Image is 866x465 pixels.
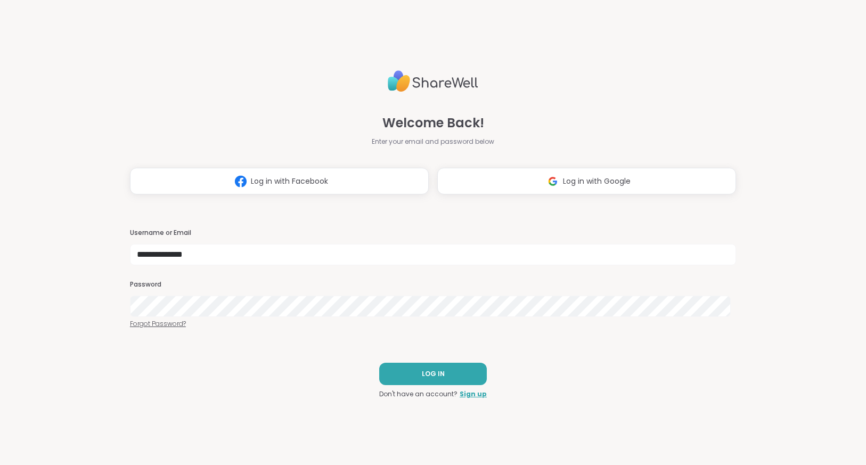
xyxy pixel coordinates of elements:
[388,66,478,96] img: ShareWell Logo
[382,113,484,133] span: Welcome Back!
[130,229,736,238] h3: Username or Email
[130,319,736,329] a: Forgot Password?
[231,172,251,191] img: ShareWell Logomark
[379,389,457,399] span: Don't have an account?
[437,168,736,194] button: Log in with Google
[460,389,487,399] a: Sign up
[563,176,631,187] span: Log in with Google
[130,280,736,289] h3: Password
[543,172,563,191] img: ShareWell Logomark
[251,176,328,187] span: Log in with Facebook
[379,363,487,385] button: LOG IN
[130,168,429,194] button: Log in with Facebook
[422,369,445,379] span: LOG IN
[372,137,494,146] span: Enter your email and password below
